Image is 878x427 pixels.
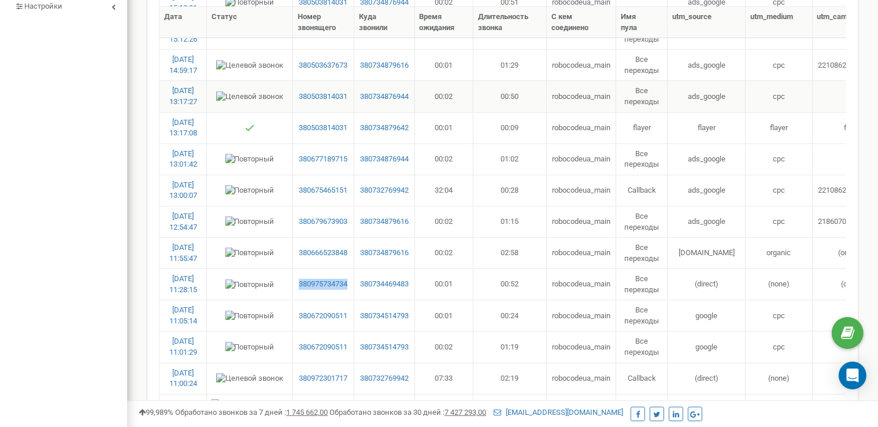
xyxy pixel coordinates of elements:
td: Все переходы [616,80,668,112]
td: 00:28 [473,175,547,206]
td: cpc [746,143,812,175]
img: Повторный [225,342,275,353]
a: [DATE] 15:12:26 [169,24,197,43]
a: 380975734734 [298,279,349,290]
td: 07:19 [415,394,474,425]
img: Повторный [225,311,275,322]
a: 380732769942 [359,373,409,384]
th: Имя пула [616,7,668,38]
td: 07:33 [415,363,474,394]
td: ads_google [668,49,746,80]
img: Повторный [225,185,275,196]
img: Отвечен [245,123,254,132]
img: Повторный [225,216,275,227]
a: [DATE] 13:17:27 [169,86,197,106]
td: cpc [746,80,812,112]
td: 00:09 [473,112,547,143]
td: cpc [746,394,812,425]
a: [DATE] 11:55:47 [169,243,197,263]
td: 01:02 [473,143,547,175]
a: 380672090511 [298,342,349,353]
td: [DOMAIN_NAME] [668,237,746,268]
span: 99,989% [139,408,173,417]
td: (direct) [668,363,746,394]
td: Все переходы [616,300,668,331]
a: 380503637673 [298,60,349,71]
td: robocodeua_main [547,331,617,362]
td: Все переходы [616,237,668,268]
a: 380734879616 [359,248,409,259]
td: ads_google [668,175,746,206]
td: 00:24 [473,300,547,331]
td: google [668,331,746,362]
th: Куда звонили [354,7,414,38]
td: 00:50 [473,80,547,112]
td: Callback [616,175,668,206]
td: (direct) [668,268,746,300]
td: Callback [616,363,668,394]
a: [DATE] 11:01:29 [169,337,197,356]
td: organic [746,237,812,268]
td: flayer [668,112,746,143]
a: 380734876944 [359,91,409,102]
td: Все переходы [616,143,668,175]
td: Callback [616,394,668,425]
a: 380503814031 [298,123,349,134]
td: Все переходы [616,206,668,237]
a: 380734514793 [359,342,409,353]
a: [DATE] 13:00:07 [169,181,197,200]
td: 02:58 [473,237,547,268]
td: robocodeua_main [547,80,617,112]
td: robocodeua_main [547,394,617,425]
td: robocodeua_main [547,143,617,175]
td: ads_google [668,206,746,237]
th: utm_medium [746,7,812,38]
td: cpc [746,331,812,362]
a: 380675465151 [298,185,349,196]
th: Время ожидания [415,7,474,38]
a: 380734514793 [359,311,409,322]
a: 380734876944 [359,154,409,165]
u: 7 427 293,00 [444,408,486,417]
a: [DATE] 11:00:16 [169,400,197,419]
a: 380503814031 [298,91,349,102]
td: robocodeua_main [547,268,617,300]
td: robocodeua_main [547,206,617,237]
img: Целевой звонок [216,373,283,384]
a: [DATE] 13:01:42 [169,149,197,169]
td: 01:29 [473,49,547,80]
a: [DATE] 11:05:14 [169,305,197,325]
td: 00:01 [415,300,474,331]
td: google [668,300,746,331]
th: Длительность звонка [473,7,547,38]
img: Повторный [225,279,275,290]
a: 380679673903 [298,216,349,227]
td: ads_google [668,394,746,425]
td: 00:02 [415,143,474,175]
td: Все переходы [616,49,668,80]
td: 00:02 [415,80,474,112]
td: Все переходы [616,268,668,300]
td: robocodeua_main [547,363,617,394]
a: [DATE] 11:28:15 [169,274,197,294]
img: Целевой звонок [216,91,283,102]
th: Дата [160,7,207,38]
a: 380677189715 [298,154,349,165]
td: 00:02 [415,331,474,362]
span: Обработано звонков за 30 дней : [329,408,486,417]
a: [DATE] 13:17:08 [169,118,197,138]
td: 01:19 [473,331,547,362]
td: 01:15 [473,206,547,237]
td: (none) [746,363,812,394]
td: robocodeua_main [547,300,617,331]
th: С кем соединено [547,7,617,38]
td: cpc [746,300,812,331]
a: [DATE] 11:00:24 [169,369,197,388]
a: 380666523848 [298,248,349,259]
td: 00:02 [415,206,474,237]
td: 00:01 [415,268,474,300]
td: 32:04 [415,175,474,206]
span: Обработано звонков за 7 дней : [175,408,328,417]
td: flayer [616,112,668,143]
a: 380734879616 [359,216,409,227]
